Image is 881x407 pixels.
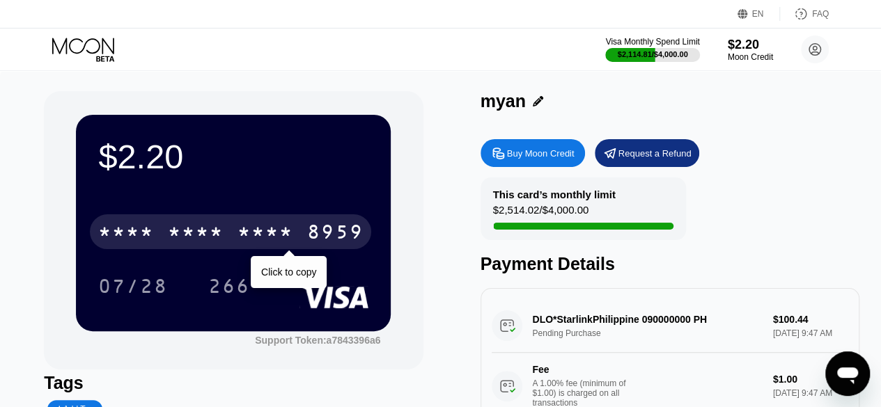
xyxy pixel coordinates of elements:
div: 266 [208,277,250,299]
div: 266 [198,269,260,303]
div: 07/28 [88,269,178,303]
div: $2.20Moon Credit [728,38,773,62]
div: 8959 [307,223,363,245]
div: $2.20 [728,38,773,52]
div: $2,514.02 / $4,000.00 [493,204,589,223]
div: Payment Details [481,254,859,274]
div: Buy Moon Credit [507,147,575,159]
div: Visa Monthly Spend Limit [605,37,699,47]
div: Tags [44,373,423,393]
div: $2.20 [98,137,368,176]
div: Support Token: a7843396a6 [255,335,380,346]
div: EN [752,9,764,19]
div: Visa Monthly Spend Limit$2,114.81/$4,000.00 [605,37,699,62]
div: Request a Refund [618,147,692,159]
div: FAQ [812,9,829,19]
div: Request a Refund [595,139,699,167]
iframe: Button to launch messaging window [825,351,870,396]
div: [DATE] 9:47 AM [773,388,848,398]
div: Buy Moon Credit [481,139,585,167]
div: This card’s monthly limit [493,189,616,200]
div: myan [481,91,526,111]
div: Moon Credit [728,52,773,62]
div: Support Token:a7843396a6 [255,335,380,346]
div: $2,114.81 / $4,000.00 [618,50,688,58]
div: 07/28 [98,277,168,299]
div: $1.00 [773,374,848,385]
div: EN [738,7,780,21]
div: Click to copy [261,266,316,278]
div: Fee [533,364,630,375]
div: FAQ [780,7,829,21]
